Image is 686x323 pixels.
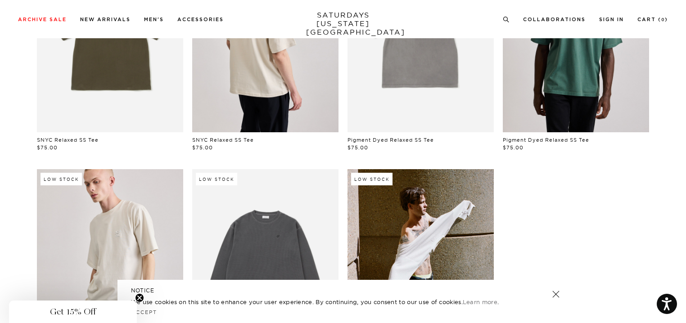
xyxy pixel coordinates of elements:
a: Accessories [177,17,224,22]
a: SATURDAYS[US_STATE][GEOGRAPHIC_DATA] [306,11,380,36]
a: Cart (0) [637,17,668,22]
h5: NOTICE [131,287,555,295]
span: Get 15% Off [50,306,96,317]
a: Collaborations [523,17,586,22]
span: $75.00 [192,144,213,151]
a: Pigment Dyed Relaxed SS Tee [348,137,434,143]
a: Learn more [463,298,497,305]
div: Get 15% OffClose teaser [9,301,137,323]
p: We use cookies on this site to enhance your user experience. By continuing, you consent to our us... [131,297,523,306]
a: SNYC Relaxed SS Tee [192,137,254,143]
a: Sign In [599,17,624,22]
div: Low Stock [41,173,82,185]
div: Low Stock [196,173,237,185]
button: Close teaser [135,293,144,302]
a: Pigment Dyed Relaxed SS Tee [503,137,589,143]
a: New Arrivals [80,17,131,22]
small: 0 [661,18,665,22]
a: Men's [144,17,164,22]
a: Archive Sale [18,17,67,22]
a: Accept [131,309,157,315]
span: $75.00 [503,144,524,151]
a: SNYC Relaxed SS Tee [37,137,99,143]
span: $75.00 [37,144,58,151]
div: Low Stock [351,173,393,185]
span: $75.00 [348,144,368,151]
